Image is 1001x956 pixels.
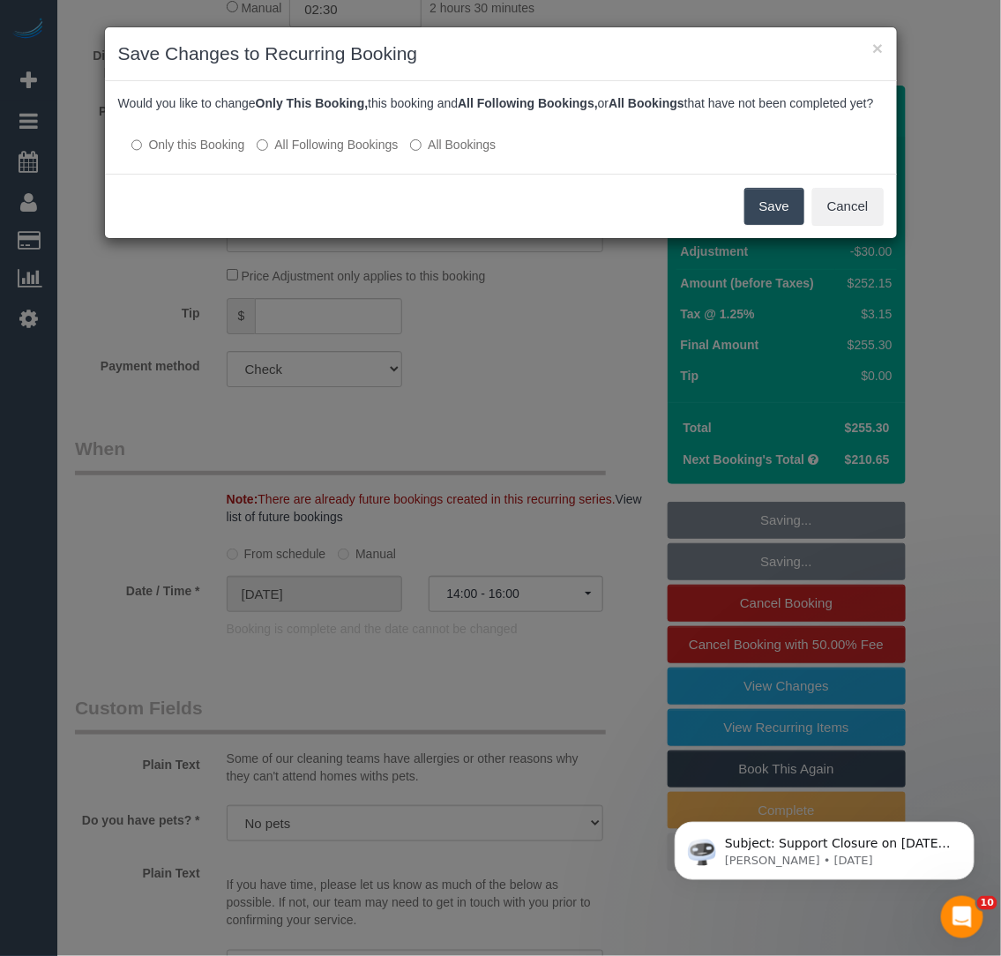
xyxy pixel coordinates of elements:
label: This and all the bookings after it will be changed. [257,136,398,153]
iframe: Intercom notifications message [648,785,1001,908]
p: Would you like to change this booking and or that have not been completed yet? [118,94,884,112]
h3: Save Changes to Recurring Booking [118,41,884,67]
b: Only This Booking, [256,96,369,110]
span: 10 [977,896,997,910]
label: All other bookings in the series will remain the same. [131,136,245,153]
button: × [872,39,883,57]
button: Save [744,188,804,225]
b: All Bookings [609,96,684,110]
button: Cancel [812,188,884,225]
input: All Bookings [410,139,422,151]
input: All Following Bookings [257,139,268,151]
b: All Following Bookings, [458,96,598,110]
label: All bookings that have not been completed yet will be changed. [410,136,496,153]
input: Only this Booking [131,139,143,151]
iframe: Intercom live chat [941,896,983,938]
